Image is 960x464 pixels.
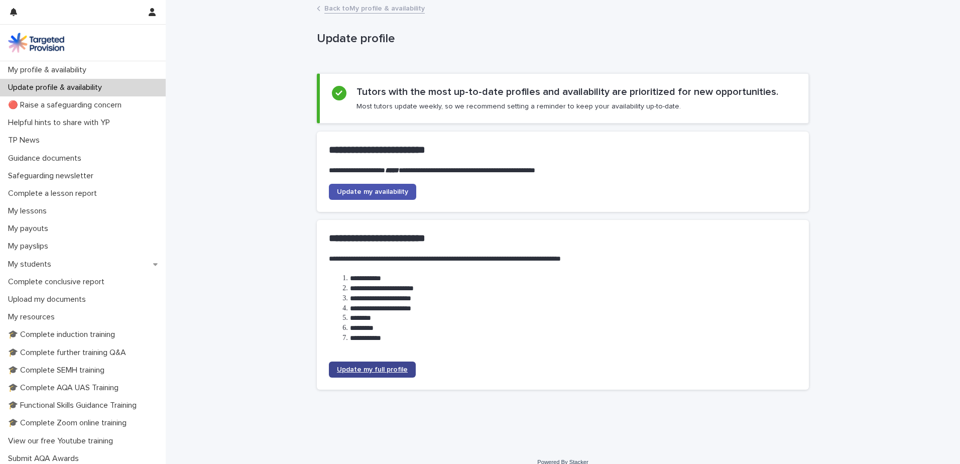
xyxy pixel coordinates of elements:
[4,224,56,234] p: My payouts
[4,277,112,287] p: Complete conclusive report
[4,118,118,128] p: Helpful hints to share with YP
[317,32,805,46] p: Update profile
[4,242,56,251] p: My payslips
[4,330,123,339] p: 🎓 Complete induction training
[4,100,130,110] p: 🔴 Raise a safeguarding concern
[4,401,145,410] p: 🎓 Functional Skills Guidance Training
[4,171,101,181] p: Safeguarding newsletter
[324,2,425,14] a: Back toMy profile & availability
[337,366,408,373] span: Update my full profile
[329,362,416,378] a: Update my full profile
[4,154,89,163] p: Guidance documents
[4,312,63,322] p: My resources
[4,454,87,463] p: Submit AQA Awards
[356,102,681,111] p: Most tutors update weekly, so we recommend setting a reminder to keep your availability up-to-date.
[4,436,121,446] p: View our free Youtube training
[356,86,778,98] h2: Tutors with the most up-to-date profiles and availability are prioritized for new opportunities.
[4,348,134,358] p: 🎓 Complete further training Q&A
[4,383,127,393] p: 🎓 Complete AQA UAS Training
[8,33,64,53] img: M5nRWzHhSzIhMunXDL62
[4,65,94,75] p: My profile & availability
[4,136,48,145] p: TP News
[4,366,112,375] p: 🎓 Complete SEMH training
[4,206,55,216] p: My lessons
[4,260,59,269] p: My students
[329,184,416,200] a: Update my availability
[4,418,135,428] p: 🎓 Complete Zoom online training
[4,189,105,198] p: Complete a lesson report
[4,295,94,304] p: Upload my documents
[4,83,110,92] p: Update profile & availability
[337,188,408,195] span: Update my availability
